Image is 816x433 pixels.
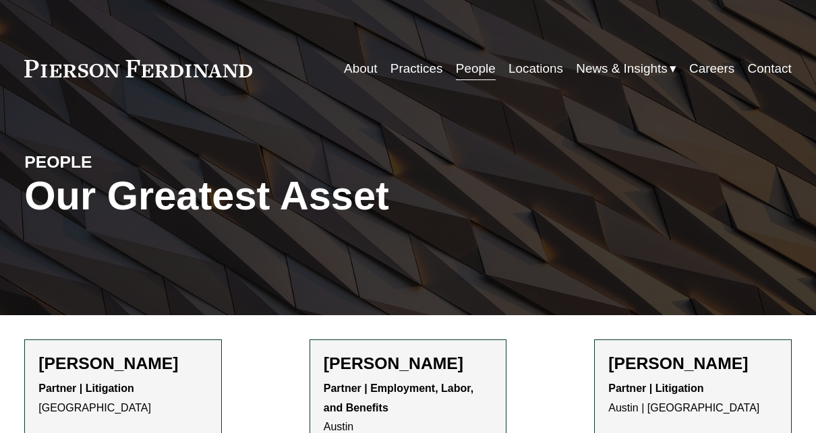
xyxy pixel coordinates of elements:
a: Contact [748,56,792,81]
h1: Our Greatest Asset [24,173,535,219]
h2: [PERSON_NAME] [38,354,207,374]
span: News & Insights [576,57,667,80]
p: Austin | [GEOGRAPHIC_DATA] [608,379,777,418]
a: folder dropdown [576,56,676,81]
h4: PEOPLE [24,152,216,172]
strong: Partner | Employment, Labor, and Benefits [324,382,477,413]
a: Practices [390,56,443,81]
h2: [PERSON_NAME] [608,354,777,374]
a: About [344,56,377,81]
strong: Partner | Litigation [608,382,703,394]
a: Locations [508,56,563,81]
strong: Partner | Litigation [38,382,134,394]
p: [GEOGRAPHIC_DATA] [38,379,207,418]
a: Careers [689,56,734,81]
a: People [456,56,496,81]
h2: [PERSON_NAME] [324,354,492,374]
